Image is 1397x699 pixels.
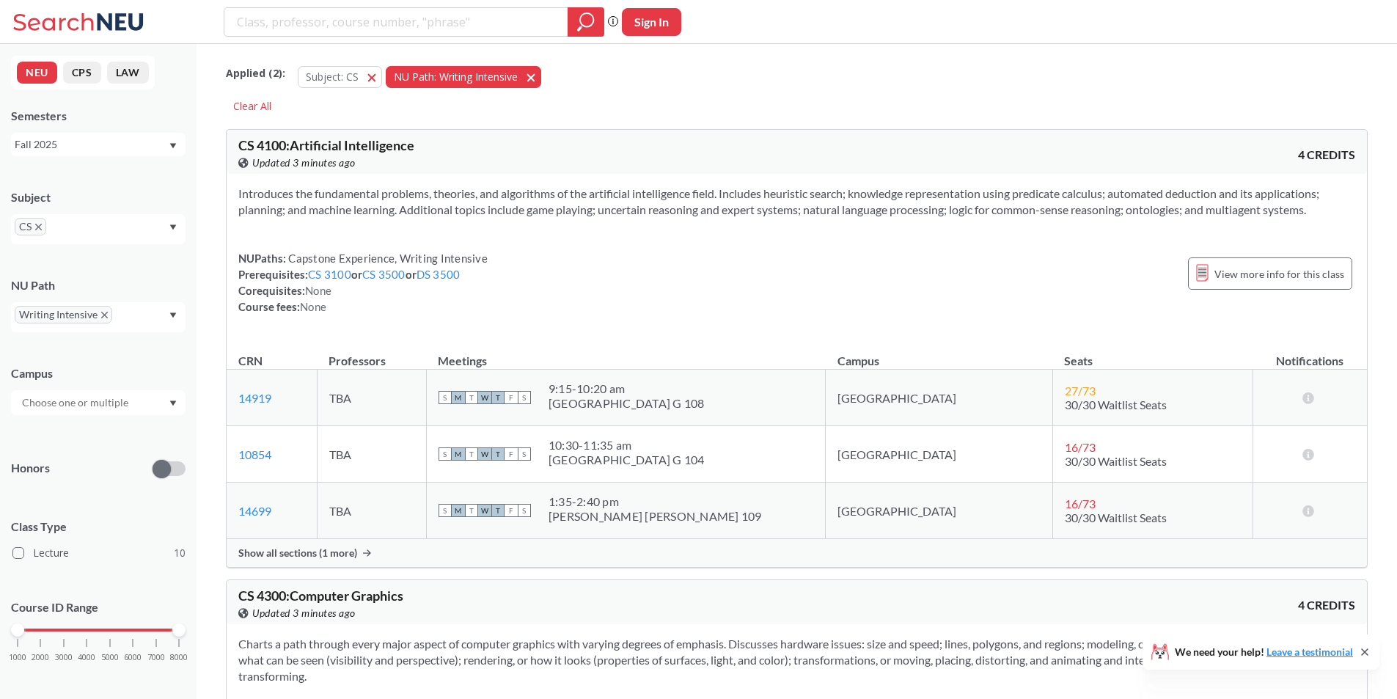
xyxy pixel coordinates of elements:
[1065,454,1167,468] span: 30/30 Waitlist Seats
[252,605,356,621] span: Updated 3 minutes ago
[478,504,491,517] span: W
[491,391,505,404] span: T
[465,391,478,404] span: T
[518,447,531,461] span: S
[238,546,357,560] span: Show all sections (1 more)
[15,306,112,323] span: Writing IntensiveX to remove pill
[426,338,825,370] th: Meetings
[170,654,188,662] span: 8000
[549,509,762,524] div: [PERSON_NAME] [PERSON_NAME] 109
[11,214,186,244] div: CSX to remove pillDropdown arrow
[505,391,518,404] span: F
[549,453,705,467] div: [GEOGRAPHIC_DATA] G 104
[11,519,186,535] span: Class Type
[101,654,119,662] span: 5000
[63,62,101,84] button: CPS
[169,312,177,318] svg: Dropdown arrow
[1298,147,1355,163] span: 4 CREDITS
[622,8,681,36] button: Sign In
[306,70,359,84] span: Subject: CS
[11,460,50,477] p: Honors
[300,300,326,313] span: None
[17,62,57,84] button: NEU
[226,65,285,81] span: Applied ( 2 ):
[826,483,1053,539] td: [GEOGRAPHIC_DATA]
[238,504,271,518] a: 14699
[35,224,42,230] svg: X to remove pill
[169,400,177,406] svg: Dropdown arrow
[394,70,518,84] span: NU Path: Writing Intensive
[11,390,186,415] div: Dropdown arrow
[101,312,108,318] svg: X to remove pill
[1052,338,1253,370] th: Seats
[238,137,414,153] span: CS 4100 : Artificial Intelligence
[491,447,505,461] span: T
[478,391,491,404] span: W
[1175,647,1353,657] span: We need your help!
[12,544,186,563] label: Lecture
[439,504,452,517] span: S
[465,447,478,461] span: T
[169,143,177,149] svg: Dropdown arrow
[317,483,426,539] td: TBA
[15,394,138,411] input: Choose one or multiple
[32,654,49,662] span: 2000
[439,391,452,404] span: S
[107,62,149,84] button: LAW
[305,284,331,297] span: None
[147,654,165,662] span: 7000
[549,438,705,453] div: 10:30 - 11:35 am
[11,599,186,616] p: Course ID Range
[549,494,762,509] div: 1:35 - 2:40 pm
[11,108,186,124] div: Semesters
[452,504,465,517] span: M
[55,654,73,662] span: 3000
[11,302,186,332] div: Writing IntensiveX to remove pillDropdown arrow
[174,545,186,561] span: 10
[238,250,488,315] div: NUPaths: Prerequisites: or or Corequisites: Course fees:
[78,654,95,662] span: 4000
[238,636,1355,684] section: Charts a path through every major aspect of computer graphics with varying degrees of emphasis. D...
[238,588,403,604] span: CS 4300 : Computer Graphics
[238,391,271,405] a: 14919
[252,155,356,171] span: Updated 3 minutes ago
[452,447,465,461] span: M
[362,268,406,281] a: CS 3500
[1065,384,1096,398] span: 27 / 73
[226,95,279,117] div: Clear All
[386,66,541,88] button: NU Path: Writing Intensive
[1298,597,1355,613] span: 4 CREDITS
[1266,645,1353,658] a: Leave a testimonial
[169,224,177,230] svg: Dropdown arrow
[1253,338,1368,370] th: Notifications
[826,370,1053,426] td: [GEOGRAPHIC_DATA]
[308,268,351,281] a: CS 3100
[124,654,142,662] span: 6000
[417,268,461,281] a: DS 3500
[235,10,557,34] input: Class, professor, course number, "phrase"
[227,539,1367,567] div: Show all sections (1 more)
[518,504,531,517] span: S
[1065,398,1167,411] span: 30/30 Waitlist Seats
[298,66,382,88] button: Subject: CS
[549,396,705,411] div: [GEOGRAPHIC_DATA] G 108
[238,447,271,461] a: 10854
[1065,497,1096,510] span: 16 / 73
[15,218,46,235] span: CSX to remove pill
[286,252,488,265] span: Capstone Experience, Writing Intensive
[568,7,604,37] div: magnifying glass
[826,426,1053,483] td: [GEOGRAPHIC_DATA]
[1214,265,1344,283] span: View more info for this class
[549,381,705,396] div: 9:15 - 10:20 am
[452,391,465,404] span: M
[439,447,452,461] span: S
[11,133,186,156] div: Fall 2025Dropdown arrow
[238,353,263,369] div: CRN
[577,12,595,32] svg: magnifying glass
[9,654,26,662] span: 1000
[826,338,1053,370] th: Campus
[15,136,168,153] div: Fall 2025
[238,186,1355,218] section: Introduces the fundamental problems, theories, and algorithms of the artificial intelligence fiel...
[505,504,518,517] span: F
[317,338,426,370] th: Professors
